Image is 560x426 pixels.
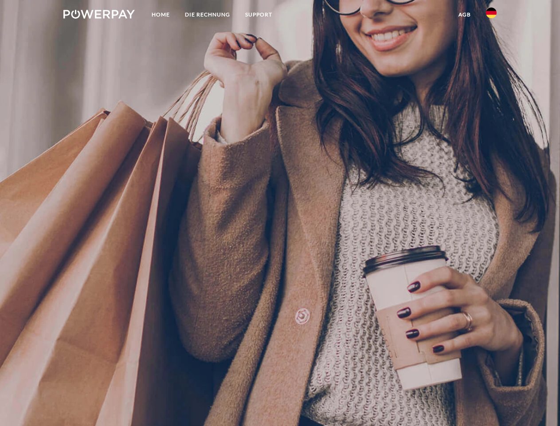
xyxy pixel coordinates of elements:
[144,7,177,23] a: Home
[177,7,238,23] a: DIE RECHNUNG
[63,10,135,19] img: logo-powerpay-white.svg
[238,7,280,23] a: SUPPORT
[486,8,497,18] img: de
[451,7,478,23] a: agb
